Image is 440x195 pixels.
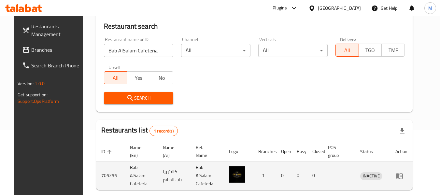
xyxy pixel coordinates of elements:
span: 1.0.0 [35,79,45,88]
button: Search [104,92,173,104]
button: All [104,71,127,84]
div: Total records count [149,126,178,136]
th: Busy [291,142,307,161]
div: Plugins [273,4,287,12]
span: Branches [31,46,83,54]
td: كافتيريا باب السلام [158,161,191,190]
a: Branches [17,42,88,58]
th: Closed [307,142,323,161]
span: Search Branch Phone [31,62,83,69]
td: 0 [307,161,323,190]
span: M [428,5,432,12]
span: 1 record(s) [150,128,177,134]
span: Status [360,148,381,156]
span: Name (En) [130,144,150,159]
span: TMP [384,46,402,55]
span: Yes [130,73,148,83]
span: Search [109,94,168,102]
div: All [181,44,250,57]
th: Open [276,142,291,161]
span: No [153,73,171,83]
td: Bab AlSalam Cafeteria [191,161,223,190]
span: Name (Ar) [163,144,183,159]
td: 705255 [96,161,125,190]
span: Get support on: [18,91,48,99]
th: Action [390,142,413,161]
span: All [338,46,356,55]
input: Search for restaurant name or ID.. [104,44,173,57]
label: Upsell [108,65,121,69]
td: Bab AlSalam Cafeteria [125,161,158,190]
th: Logo [224,142,253,161]
button: No [150,71,173,84]
button: Yes [127,71,150,84]
button: TMP [381,44,405,57]
a: Restaurants Management [17,19,88,42]
button: All [335,44,359,57]
button: TGO [359,44,382,57]
span: Version: [18,79,34,88]
span: INACTIVE [360,172,382,180]
div: [GEOGRAPHIC_DATA] [318,5,361,12]
td: 0 [291,161,307,190]
table: enhanced table [96,142,413,190]
img: Bab AlSalam Cafeteria [229,166,245,183]
a: Support.OpsPlatform [18,97,59,105]
span: Restaurants Management [31,22,83,38]
h2: Restaurant search [104,21,405,31]
a: Search Branch Phone [17,58,88,73]
div: All [258,44,328,57]
th: Branches [253,142,276,161]
td: 1 [253,161,276,190]
td: 0 [276,161,291,190]
span: POS group [328,144,347,159]
h2: Restaurants list [101,125,178,136]
span: Ref. Name [196,144,216,159]
label: Delivery [340,37,356,42]
span: TGO [362,46,379,55]
span: ID [101,148,114,156]
span: All [107,73,125,83]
